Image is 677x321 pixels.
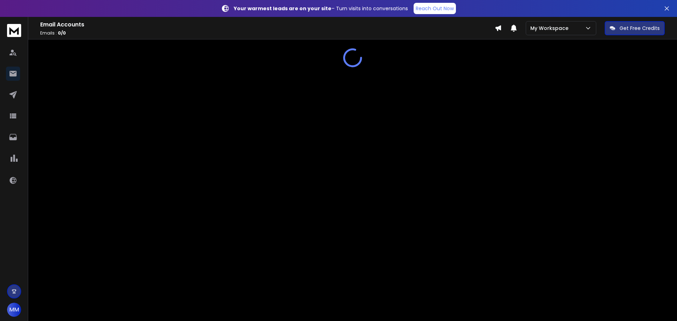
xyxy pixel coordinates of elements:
button: MM [7,303,21,317]
p: Reach Out Now [416,5,454,12]
button: Get Free Credits [605,21,665,35]
a: Reach Out Now [414,3,456,14]
strong: Your warmest leads are on your site [234,5,331,12]
h1: Email Accounts [40,20,495,29]
p: – Turn visits into conversations [234,5,408,12]
p: Emails : [40,30,495,36]
p: My Workspace [530,25,571,32]
img: logo [7,24,21,37]
span: 0 / 0 [58,30,66,36]
p: Get Free Credits [620,25,660,32]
